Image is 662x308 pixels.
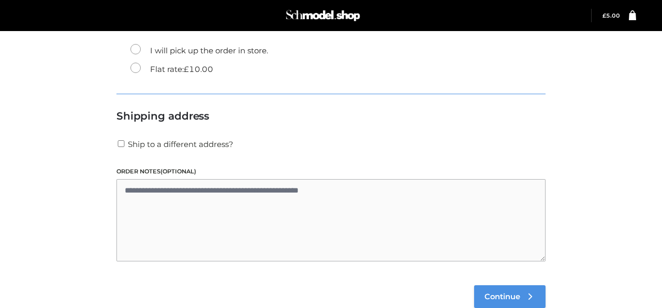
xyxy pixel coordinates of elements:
[602,12,606,19] span: £
[602,12,620,19] bdi: 5.00
[130,44,268,57] label: I will pick up the order in store.
[284,5,362,26] img: Schmodel Admin 964
[184,64,189,74] span: £
[184,64,213,74] bdi: 10.00
[116,140,126,147] input: Ship to a different address?
[602,12,620,19] a: £5.00
[116,167,546,177] label: Order notes
[484,292,520,301] span: Continue
[116,110,546,122] h3: Shipping address
[128,139,233,149] span: Ship to a different address?
[160,168,196,175] span: (optional)
[474,285,546,308] a: Continue
[130,63,213,76] label: Flat rate:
